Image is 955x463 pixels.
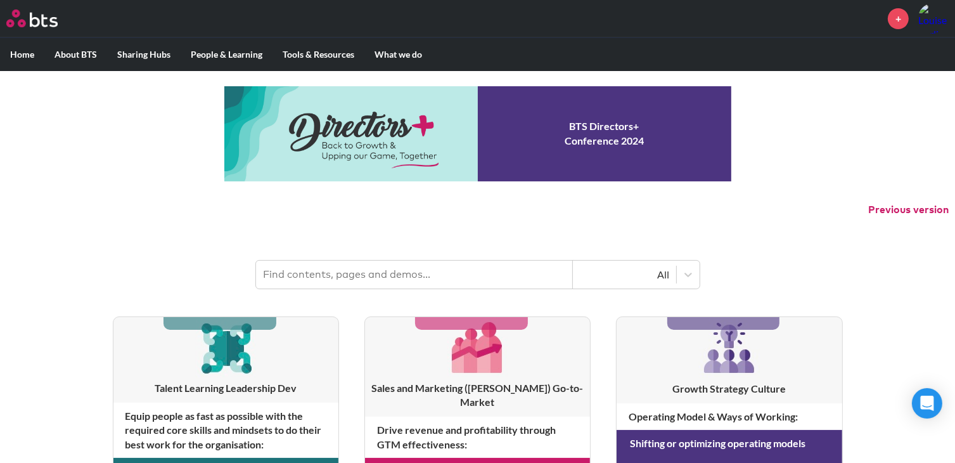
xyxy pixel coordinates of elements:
[6,10,58,27] img: BTS Logo
[113,403,338,458] h4: Equip people as fast as possible with the required core skills and mindsets to do their best work...
[579,268,670,282] div: All
[918,3,949,34] img: Louise Berlin
[888,8,909,29] a: +
[918,3,949,34] a: Profile
[224,86,731,181] a: Conference 2024
[107,38,181,71] label: Sharing Hubs
[44,38,107,71] label: About BTS
[617,382,842,396] h3: Growth Strategy Culture
[181,38,272,71] label: People & Learning
[6,10,81,27] a: Go home
[699,317,760,378] img: [object Object]
[272,38,364,71] label: Tools & Resources
[617,403,842,430] h4: Operating Model & Ways of Working :
[912,388,942,419] div: Open Intercom Messenger
[365,417,590,458] h4: Drive revenue and profitability through GTM effectiveness :
[113,381,338,395] h3: Talent Learning Leadership Dev
[447,317,508,377] img: [object Object]
[256,261,573,289] input: Find contents, pages and demos...
[196,317,256,377] img: [object Object]
[364,38,432,71] label: What we do
[365,381,590,410] h3: Sales and Marketing ([PERSON_NAME]) Go-to-Market
[868,203,949,217] button: Previous version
